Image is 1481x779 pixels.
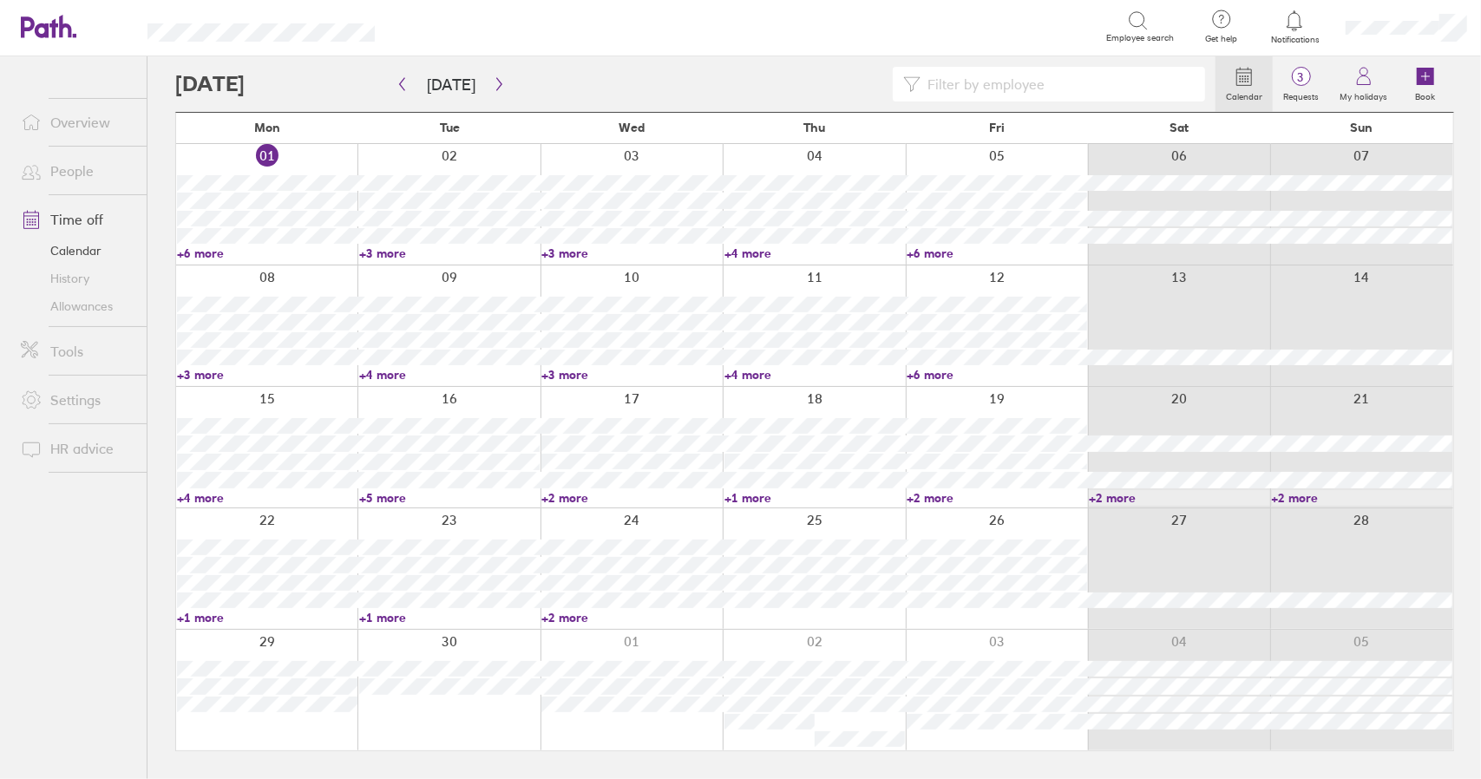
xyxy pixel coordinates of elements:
[7,292,147,320] a: Allowances
[1273,56,1329,112] a: 3Requests
[1106,33,1174,43] span: Employee search
[359,610,540,625] a: +1 more
[921,68,1195,101] input: Filter by employee
[7,383,147,417] a: Settings
[413,70,489,99] button: [DATE]
[1273,87,1329,102] label: Requests
[724,490,905,506] a: +1 more
[7,154,147,188] a: People
[254,121,280,134] span: Mon
[1329,87,1398,102] label: My holidays
[1267,9,1323,45] a: Notifications
[724,245,905,261] a: +4 more
[1273,70,1329,84] span: 3
[177,490,357,506] a: +4 more
[619,121,645,134] span: Wed
[7,202,147,237] a: Time off
[541,490,722,506] a: +2 more
[7,105,147,140] a: Overview
[1216,87,1273,102] label: Calendar
[1329,56,1398,112] a: My holidays
[541,610,722,625] a: +2 more
[359,490,540,506] a: +5 more
[440,121,460,134] span: Tue
[177,245,357,261] a: +6 more
[989,121,1005,134] span: Fri
[1351,121,1373,134] span: Sun
[1406,87,1446,102] label: Book
[907,490,1087,506] a: +2 more
[1272,490,1452,506] a: +2 more
[1398,56,1453,112] a: Book
[803,121,825,134] span: Thu
[359,245,540,261] a: +3 more
[7,431,147,466] a: HR advice
[422,18,466,34] div: Search
[1267,35,1323,45] span: Notifications
[541,367,722,383] a: +3 more
[359,367,540,383] a: +4 more
[7,334,147,369] a: Tools
[177,367,357,383] a: +3 more
[7,237,147,265] a: Calendar
[907,367,1087,383] a: +6 more
[1193,34,1249,44] span: Get help
[541,245,722,261] a: +3 more
[1089,490,1269,506] a: +2 more
[177,610,357,625] a: +1 more
[1216,56,1273,112] a: Calendar
[724,367,905,383] a: +4 more
[1170,121,1189,134] span: Sat
[907,245,1087,261] a: +6 more
[7,265,147,292] a: History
